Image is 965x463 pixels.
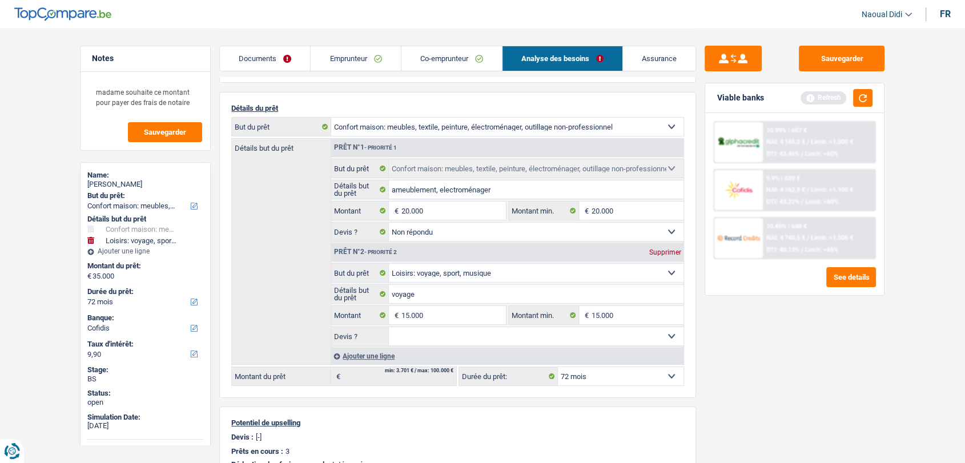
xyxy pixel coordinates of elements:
label: Durée du prêt: [87,287,201,296]
span: Limit: >1.000 € [811,138,853,146]
label: Détails but du prêt [331,180,389,199]
label: Devis ? [331,223,389,241]
div: open [87,398,203,407]
img: Cofidis [717,179,759,200]
p: Détails du prêt [231,104,684,112]
p: [-] [256,433,262,441]
label: But du prêt: [87,191,201,200]
span: € [579,306,592,324]
div: Refresh [801,91,846,104]
div: Status: [87,389,203,398]
label: Montant min. [509,306,578,324]
span: / [801,150,803,158]
span: NAI: 4 740,5 € [766,234,805,241]
span: € [579,202,592,220]
a: Naoual Didi [853,5,912,24]
span: Limit: >1.506 € [811,234,853,241]
span: NAI: 4 162,8 € [766,186,805,194]
div: 9.9% | 639 € [766,175,800,182]
div: Prêt n°2 [331,248,400,256]
span: Sauvegarder [144,128,186,136]
span: DTI: 40.13% [766,246,799,253]
div: BS [87,375,203,384]
span: / [807,138,809,146]
span: Naoual Didi [862,10,902,19]
div: Supprimer [646,249,683,256]
img: TopCompare Logo [14,7,111,21]
p: 3 [286,447,289,456]
div: 10.99% | 657 € [766,127,807,134]
div: 10.45% | 648 € [766,223,807,230]
a: Emprunteur [311,46,400,71]
img: Record Credits [717,227,759,248]
div: Détails but du prêt [87,215,203,224]
span: DTI: 43.22% [766,198,799,206]
p: Prêts en cours : [231,447,283,456]
label: Montant [331,202,389,220]
a: Documents [220,46,310,71]
div: AlphaCredit: [87,445,203,454]
div: Ajouter une ligne [87,247,203,255]
a: Assurance [623,46,695,71]
img: AlphaCredit [717,136,759,149]
label: Montant [331,306,389,324]
span: Limit: <60% [805,150,838,158]
span: Limit: >1.100 € [811,186,853,194]
span: € [389,306,401,324]
h5: Notes [92,54,199,63]
span: Limit: <60% [805,198,838,206]
label: Détails but du prêt [331,285,389,303]
div: Viable banks [717,93,763,103]
span: - Priorité 2 [364,249,397,255]
label: Banque: [87,313,201,323]
p: Devis : [231,433,254,441]
label: Détails but du prêt [232,139,331,152]
div: Stage: [87,365,203,375]
button: See details [826,267,876,287]
span: € [389,202,401,220]
label: Montant min. [509,202,578,220]
span: € [331,367,343,385]
div: Simulation Date: [87,413,203,422]
div: [DATE] [87,421,203,430]
span: DTI: 43.46% [766,150,799,158]
div: fr [940,9,951,19]
label: Montant du prêt: [87,261,201,271]
label: But du prêt [331,264,389,282]
a: Analyse des besoins [502,46,622,71]
div: [PERSON_NAME] [87,180,203,189]
div: min: 3.701 € / max: 100.000 € [385,368,453,373]
label: Durée du prêt: [459,367,558,385]
div: Name: [87,171,203,180]
div: Ajouter une ligne [331,348,683,364]
span: NAI: 4 145,2 € [766,138,805,146]
label: But du prêt [331,159,389,178]
button: Sauvegarder [128,122,202,142]
label: But du prêt [232,118,331,136]
label: Montant du prêt [232,367,331,385]
span: / [807,234,809,241]
span: / [801,198,803,206]
p: Potentiel de upselling [231,418,684,427]
span: - Priorité 1 [364,144,397,151]
span: / [807,186,809,194]
span: / [801,246,803,253]
a: Co-emprunteur [401,46,502,71]
label: Devis ? [331,327,389,345]
span: Limit: <65% [805,246,838,253]
span: € [87,272,91,281]
div: Prêt n°1 [331,144,400,151]
label: Taux d'intérêt: [87,340,201,349]
button: Sauvegarder [799,46,884,71]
